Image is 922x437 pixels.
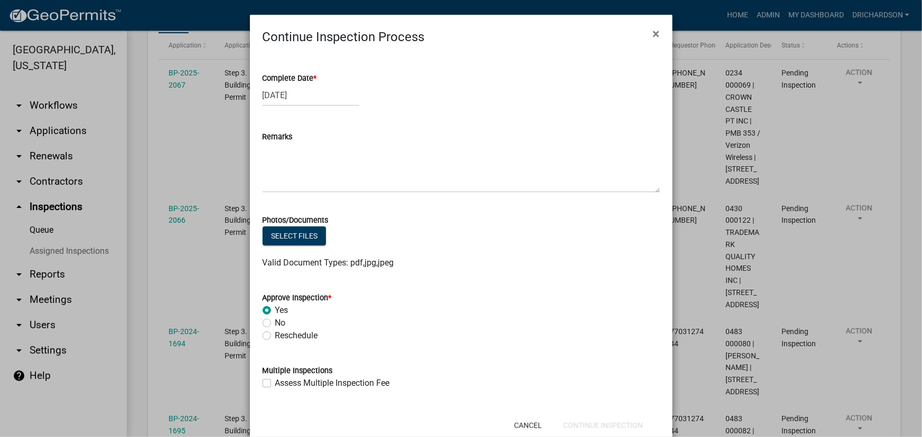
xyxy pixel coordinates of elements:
label: Assess Multiple Inspection Fee [275,377,390,389]
button: Cancel [506,416,551,435]
button: Select files [263,226,326,245]
button: Continue Inspection [555,416,651,435]
label: Approve Inspection [263,294,332,302]
label: No [275,317,286,329]
label: Remarks [263,134,293,141]
label: Multiple Inspections [263,367,333,375]
button: Close [645,19,668,49]
label: Photos/Documents [263,217,329,224]
span: × [653,26,660,41]
label: Reschedule [275,329,318,342]
h4: Continue Inspection Process [263,27,425,46]
label: Yes [275,304,288,317]
input: mm/dd/yyyy [263,84,359,106]
span: Valid Document Types: pdf,jpg,jpeg [263,258,394,268]
label: Complete Date [263,75,317,82]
